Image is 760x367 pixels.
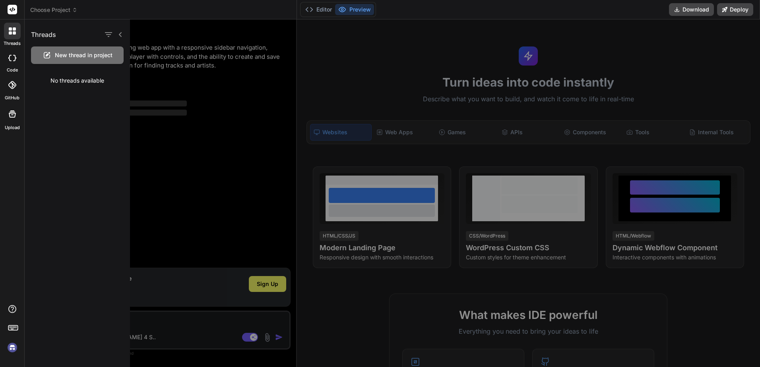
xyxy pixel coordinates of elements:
label: GitHub [5,95,19,101]
button: Preview [335,4,374,15]
span: New thread in project [55,51,112,59]
img: signin [6,341,19,354]
label: Upload [5,124,20,131]
button: Download [669,3,714,16]
div: No threads available [25,70,130,91]
label: threads [4,40,21,47]
h1: Threads [31,30,56,39]
label: code [7,67,18,73]
button: Deploy [717,3,753,16]
span: Choose Project [30,6,78,14]
button: Editor [302,4,335,15]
